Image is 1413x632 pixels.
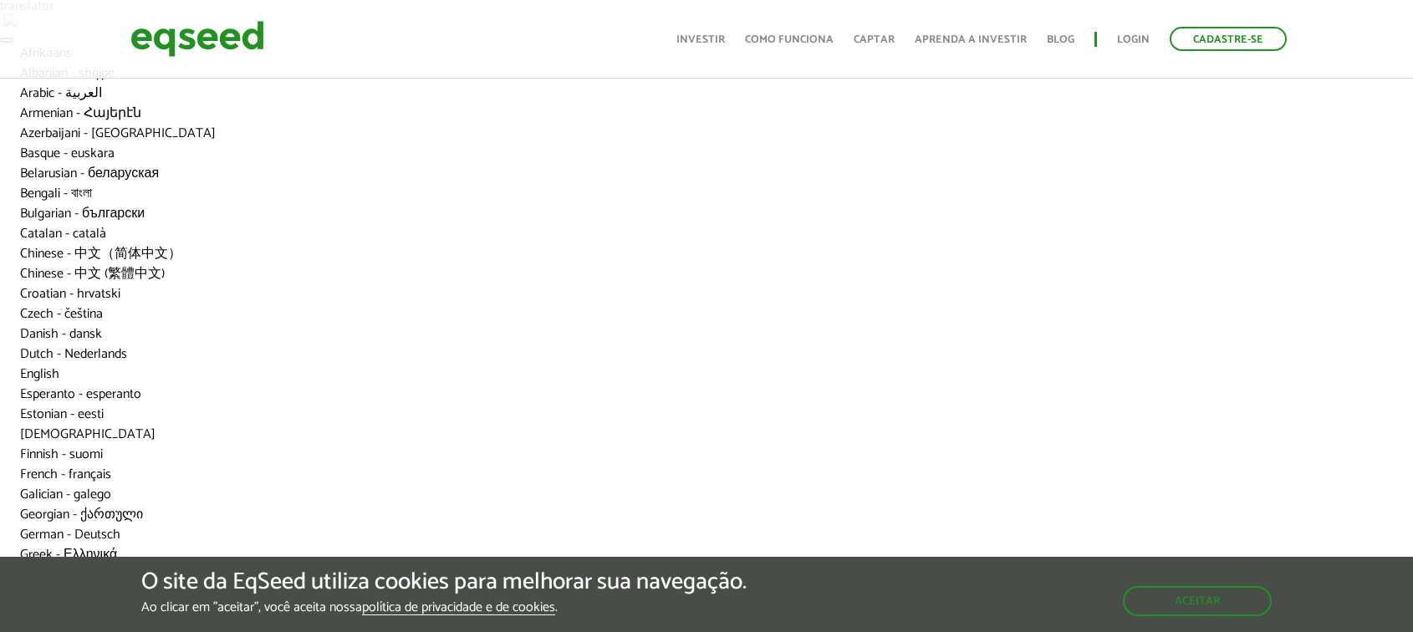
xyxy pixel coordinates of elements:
[130,17,264,61] img: EqSeed
[1170,27,1287,51] a: Cadastre-se
[362,601,555,615] a: política de privacidade e de cookies
[1117,34,1150,45] a: Login
[676,34,725,45] a: Investir
[1123,586,1272,616] button: Aceitar
[854,34,895,45] a: Captar
[1047,34,1074,45] a: Blog
[915,34,1027,45] a: Aprenda a investir
[745,34,834,45] a: Como funciona
[141,599,747,615] p: Ao clicar em "aceitar", você aceita nossa .
[141,569,747,595] h5: O site da EqSeed utiliza cookies para melhorar sua navegação.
